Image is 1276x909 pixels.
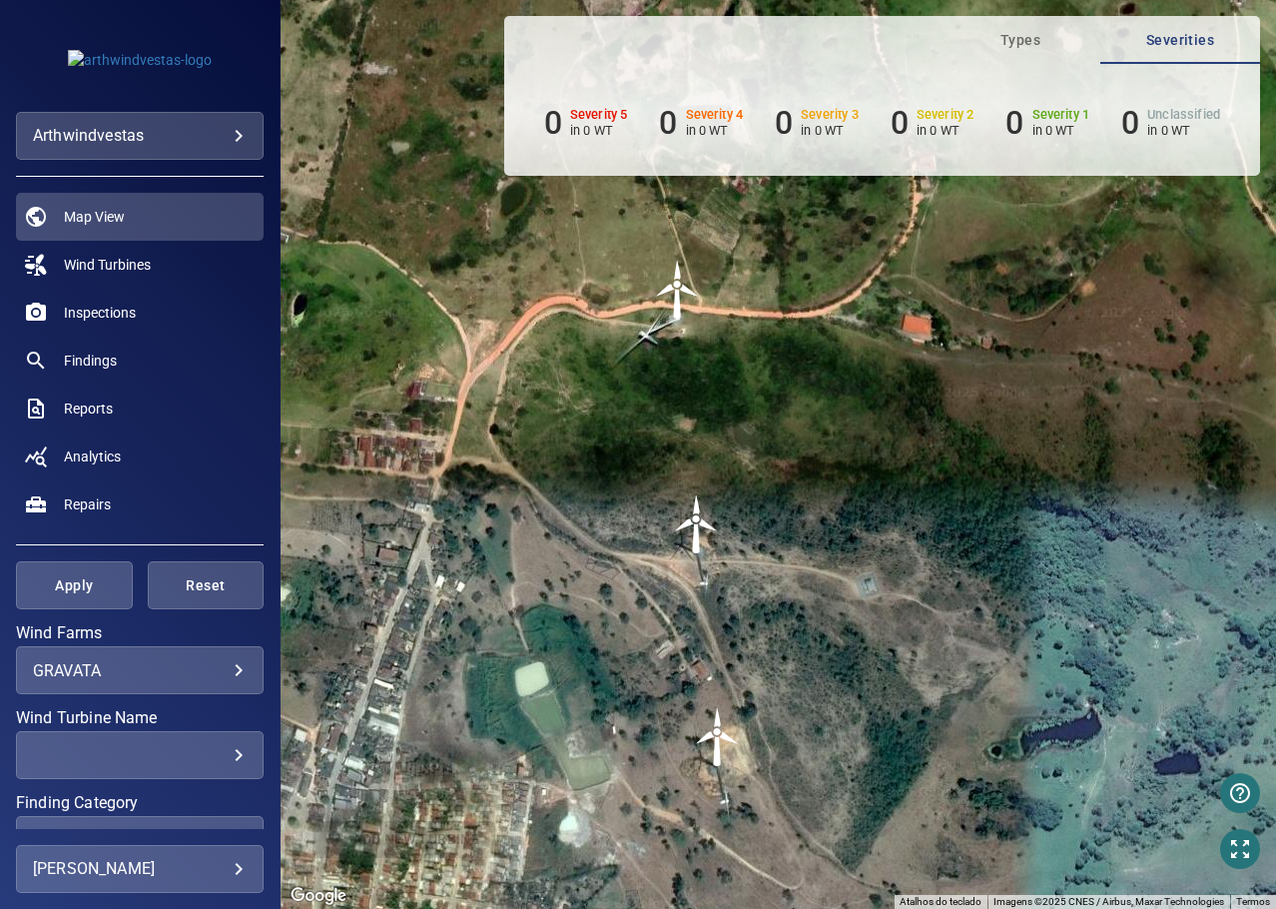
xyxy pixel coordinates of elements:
h6: 0 [544,104,562,142]
a: map active [16,193,264,241]
h6: Severity 5 [570,108,628,122]
p: in 0 WT [1147,123,1220,138]
span: Findings [64,351,117,371]
div: Wind Farms [16,646,264,694]
span: Apply [41,573,108,598]
gmp-advanced-marker: GRA-001 [648,260,708,320]
p: in 0 WT [686,123,744,138]
p: in 0 WT [570,123,628,138]
img: windFarmIcon.svg [688,707,748,767]
span: Reset [173,573,240,598]
h6: 0 [891,104,909,142]
h6: 0 [659,104,677,142]
label: Wind Farms [16,625,264,641]
span: Types [953,28,1088,53]
span: Inspections [64,303,136,323]
a: Abrir esta área no Google Maps (abre uma nova janela) [286,883,351,909]
gmp-advanced-marker: GRA-002 [667,494,727,554]
li: Severity 4 [659,104,743,142]
li: Severity 2 [891,104,974,142]
div: Finding Category [16,816,264,864]
span: Reports [64,399,113,419]
label: Finding Category [16,795,264,811]
div: arthwindvestas [33,120,247,152]
h6: Severity 1 [1032,108,1090,122]
h6: Severity 4 [686,108,744,122]
button: Atalhos do teclado [900,895,981,909]
li: Severity 3 [775,104,859,142]
span: Severities [1112,28,1248,53]
a: inspections noActive [16,289,264,337]
span: Wind Turbines [64,255,151,275]
span: Imagens ©2025 CNES / Airbus, Maxar Technologies [993,896,1224,907]
h6: Severity 2 [917,108,974,122]
li: Severity 5 [544,104,628,142]
p: in 0 WT [917,123,974,138]
h6: 0 [1121,104,1139,142]
gmp-advanced-marker: GRA-003 [688,707,748,767]
span: Analytics [64,447,121,466]
h6: 0 [1005,104,1023,142]
label: Wind Turbine Name [16,710,264,726]
div: Wind Turbine Name [16,731,264,779]
li: Severity Unclassified [1121,104,1220,142]
p: in 0 WT [801,123,859,138]
div: arthwindvestas [16,112,264,160]
img: windFarmIcon.svg [648,260,708,320]
h6: Unclassified [1147,108,1220,122]
li: Severity 1 [1005,104,1089,142]
button: Apply [16,561,133,609]
button: Reset [148,561,265,609]
a: findings noActive [16,337,264,385]
a: Termos (abre em uma nova guia) [1236,896,1270,907]
span: Map View [64,207,125,227]
div: [PERSON_NAME] [33,853,247,885]
a: windturbines noActive [16,241,264,289]
span: Repairs [64,494,111,514]
img: arthwindvestas-logo [68,50,212,70]
a: analytics noActive [16,433,264,480]
img: Google [286,883,351,909]
h6: 0 [775,104,793,142]
img: windFarmIcon.svg [667,494,727,554]
h6: Severity 3 [801,108,859,122]
a: repairs noActive [16,480,264,528]
a: reports noActive [16,385,264,433]
div: GRAVATA [33,661,247,680]
p: in 0 WT [1032,123,1090,138]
